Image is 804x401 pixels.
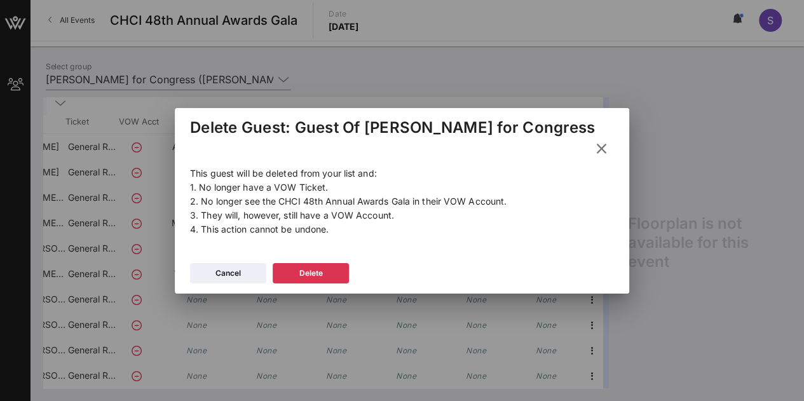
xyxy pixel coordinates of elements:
[273,263,349,283] button: Delete
[190,263,266,283] button: Cancel
[190,118,595,137] div: Delete Guest: Guest Of [PERSON_NAME] for Congress
[215,267,241,280] div: Cancel
[299,267,323,280] div: Delete
[190,167,614,236] p: This guest will be deleted from your list and: 1. No longer have a VOW Ticket. 2. No longer see t...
